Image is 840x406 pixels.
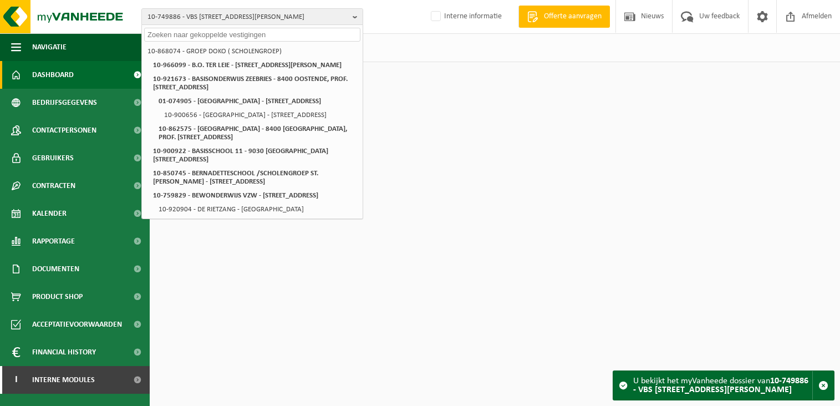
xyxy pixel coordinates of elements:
[518,6,610,28] a: Offerte aanvragen
[159,98,321,105] strong: 01-074905 - [GEOGRAPHIC_DATA] - [STREET_ADDRESS]
[32,144,74,172] span: Gebruikers
[32,33,67,61] span: Navigatie
[161,108,360,122] li: 10-900656 - [GEOGRAPHIC_DATA] - [STREET_ADDRESS]
[32,116,96,144] span: Contactpersonen
[153,170,318,185] strong: 10-850745 - BERNADETTESCHOOL /SCHOLENGROEP ST.[PERSON_NAME] - [STREET_ADDRESS]
[541,11,604,22] span: Offerte aanvragen
[32,89,97,116] span: Bedrijfsgegevens
[32,255,79,283] span: Documenten
[633,377,808,394] strong: 10-749886 - VBS [STREET_ADDRESS][PERSON_NAME]
[429,8,502,25] label: Interne informatie
[153,192,318,199] strong: 10-759829 - BEWONDERWIJS VZW - [STREET_ADDRESS]
[153,148,328,163] strong: 10-900922 - BASISSCHOOL 11 - 9030 [GEOGRAPHIC_DATA][STREET_ADDRESS]
[32,227,75,255] span: Rapportage
[32,200,67,227] span: Kalender
[144,28,360,42] input: Zoeken naar gekoppelde vestigingen
[32,366,95,394] span: Interne modules
[32,61,74,89] span: Dashboard
[633,371,812,400] div: U bekijkt het myVanheede dossier van
[155,202,360,216] li: 10-920904 - DE RIETZANG - [GEOGRAPHIC_DATA]
[153,75,348,91] strong: 10-921673 - BASISONDERWIJS ZEEBRIES - 8400 OOSTENDE, PROF. [STREET_ADDRESS]
[141,8,363,25] button: 10-749886 - VBS [STREET_ADDRESS][PERSON_NAME]
[32,311,122,338] span: Acceptatievoorwaarden
[155,216,360,238] li: 10-662018 - DE ZEEMEEUW VZW - ONZE-LIEVE-VROUWECOLLEGE - [STREET_ADDRESS]
[32,338,96,366] span: Financial History
[32,172,75,200] span: Contracten
[147,9,348,26] span: 10-749886 - VBS [STREET_ADDRESS][PERSON_NAME]
[32,283,83,311] span: Product Shop
[153,62,342,69] strong: 10-966099 - B.O. TER LEIE - [STREET_ADDRESS][PERSON_NAME]
[144,44,360,58] li: 10-868074 - GROEP DOKO ( SCHOLENGROEP)
[11,366,21,394] span: I
[159,125,347,141] strong: 10-862575 - [GEOGRAPHIC_DATA] - 8400 [GEOGRAPHIC_DATA], PROF. [STREET_ADDRESS]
